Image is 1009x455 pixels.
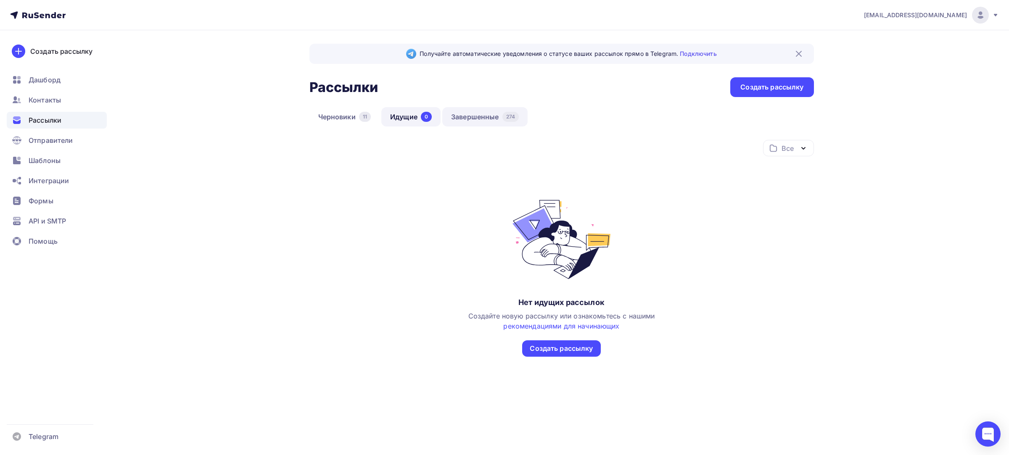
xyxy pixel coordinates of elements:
span: Интеграции [29,176,69,186]
span: API и SMTP [29,216,66,226]
a: Идущие0 [381,107,441,126]
span: Получайте автоматические уведомления о статусе ваших рассылок прямо в Telegram. [420,50,716,58]
button: Все [763,140,814,156]
div: Создать рассылку [30,46,92,56]
a: Завершенные274 [442,107,528,126]
span: Дашборд [29,75,61,85]
span: Отправители [29,135,73,145]
a: рекомендациями для начинающих [503,322,619,330]
a: Шаблоны [7,152,107,169]
a: Формы [7,192,107,209]
span: Рассылки [29,115,61,125]
span: Формы [29,196,53,206]
a: [EMAIL_ADDRESS][DOMAIN_NAME] [864,7,999,24]
a: Контакты [7,92,107,108]
div: 0 [421,112,432,122]
span: Создайте новую рассылку или ознакомьтесь с нашими [468,312,655,330]
span: Telegram [29,431,58,442]
div: Все [782,143,793,153]
a: Дашборд [7,71,107,88]
span: Шаблоны [29,155,61,166]
div: Создать рассылку [530,344,593,353]
img: Telegram [406,49,416,59]
div: Нет идущих рассылок [518,297,605,308]
a: Отправители [7,132,107,149]
div: 274 [502,112,519,122]
span: [EMAIL_ADDRESS][DOMAIN_NAME] [864,11,967,19]
span: Контакты [29,95,61,105]
a: Подключить [680,50,716,57]
h2: Рассылки [309,79,378,96]
a: Рассылки [7,112,107,129]
div: 11 [359,112,371,122]
div: Создать рассылку [740,82,803,92]
a: Черновики11 [309,107,380,126]
span: Помощь [29,236,58,246]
